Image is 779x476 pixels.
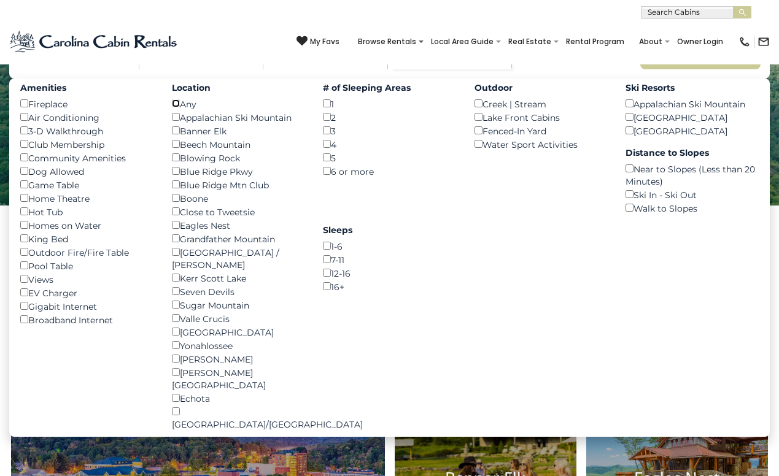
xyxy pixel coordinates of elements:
[502,33,557,50] a: Real Estate
[20,97,153,110] div: Fireplace
[671,33,729,50] a: Owner Login
[20,82,153,94] label: Amenities
[172,164,305,178] div: Blue Ridge Pkwy
[626,188,759,201] div: Ski In - Ski Out
[172,366,305,391] div: [PERSON_NAME][GEOGRAPHIC_DATA]
[323,164,456,178] div: 6 or more
[20,313,153,326] div: Broadband Internet
[475,82,608,94] label: Outdoor
[323,280,456,293] div: 16+
[172,82,305,94] label: Location
[20,232,153,245] div: King Bed
[172,298,305,312] div: Sugar Mountain
[172,205,305,218] div: Close to Tweetsie
[738,36,751,48] img: phone-regular-black.png
[172,352,305,366] div: [PERSON_NAME]
[20,218,153,232] div: Homes on Water
[475,124,608,137] div: Fenced-In Yard
[172,405,305,431] div: [GEOGRAPHIC_DATA]/[GEOGRAPHIC_DATA]
[172,232,305,245] div: Grandfather Mountain
[172,325,305,339] div: [GEOGRAPHIC_DATA]
[323,124,456,137] div: 3
[626,97,759,110] div: Appalachian Ski Mountain
[172,178,305,191] div: Blue Ridge Mtn Club
[172,110,305,124] div: Appalachian Ski Mountain
[172,97,305,110] div: Any
[352,33,422,50] a: Browse Rentals
[626,82,759,94] label: Ski Resorts
[626,124,759,137] div: [GEOGRAPHIC_DATA]
[172,339,305,352] div: Yonahlossee
[310,36,339,47] span: My Favs
[172,245,305,271] div: [GEOGRAPHIC_DATA] / [PERSON_NAME]
[20,164,153,178] div: Dog Allowed
[626,110,759,124] div: [GEOGRAPHIC_DATA]
[172,191,305,205] div: Boone
[323,151,456,164] div: 5
[323,224,456,236] label: Sleeps
[626,201,759,215] div: Walk to Slopes
[475,137,608,151] div: Water Sport Activities
[626,147,759,159] label: Distance to Slopes
[626,162,759,188] div: Near to Slopes (Less than 20 Minutes)
[172,218,305,232] div: Eagles Nest
[323,82,456,94] label: # of Sleeping Areas
[323,239,456,253] div: 1-6
[758,36,770,48] img: mail-regular-black.png
[172,391,305,405] div: Echota
[323,97,456,110] div: 1
[296,36,339,48] a: My Favs
[323,137,456,151] div: 4
[172,124,305,137] div: Banner Elk
[20,259,153,272] div: Pool Table
[633,33,669,50] a: About
[20,191,153,205] div: Home Theatre
[172,151,305,164] div: Blowing Rock
[560,33,630,50] a: Rental Program
[20,137,153,151] div: Club Membership
[172,271,305,285] div: Kerr Scott Lake
[323,110,456,124] div: 2
[172,137,305,151] div: Beech Mountain
[475,110,608,124] div: Lake Front Cabins
[9,29,179,54] img: Blue-2.png
[172,312,305,325] div: Valle Crucis
[475,97,608,110] div: Creek | Stream
[323,253,456,266] div: 7-11
[20,178,153,191] div: Game Table
[323,266,456,280] div: 12-16
[20,272,153,286] div: Views
[20,299,153,313] div: Gigabit Internet
[20,205,153,218] div: Hot Tub
[20,124,153,137] div: 3-D Walkthrough
[20,110,153,124] div: Air Conditioning
[20,245,153,259] div: Outdoor Fire/Fire Table
[172,285,305,298] div: Seven Devils
[425,33,500,50] a: Local Area Guide
[20,151,153,164] div: Community Amenities
[20,286,153,299] div: EV Charger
